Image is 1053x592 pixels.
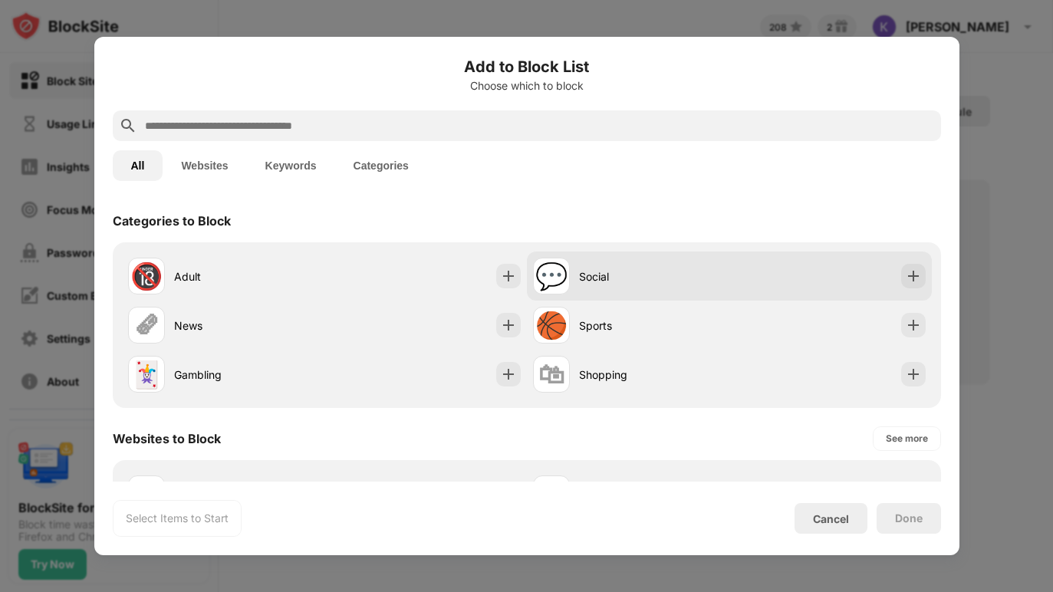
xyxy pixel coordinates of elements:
[113,213,231,229] div: Categories to Block
[335,150,427,181] button: Categories
[813,512,849,525] div: Cancel
[130,359,163,390] div: 🃏
[579,317,729,334] div: Sports
[247,150,335,181] button: Keywords
[579,268,729,284] div: Social
[113,150,163,181] button: All
[579,367,729,383] div: Shopping
[174,367,324,383] div: Gambling
[113,80,941,92] div: Choose which to block
[119,117,137,135] img: search.svg
[895,512,923,525] div: Done
[130,261,163,292] div: 🔞
[133,310,160,341] div: 🗞
[535,261,568,292] div: 💬
[163,150,246,181] button: Websites
[538,359,564,390] div: 🛍
[113,55,941,78] h6: Add to Block List
[174,268,324,284] div: Adult
[174,317,324,334] div: News
[113,431,221,446] div: Websites to Block
[535,310,568,341] div: 🏀
[886,431,928,446] div: See more
[126,511,229,526] div: Select Items to Start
